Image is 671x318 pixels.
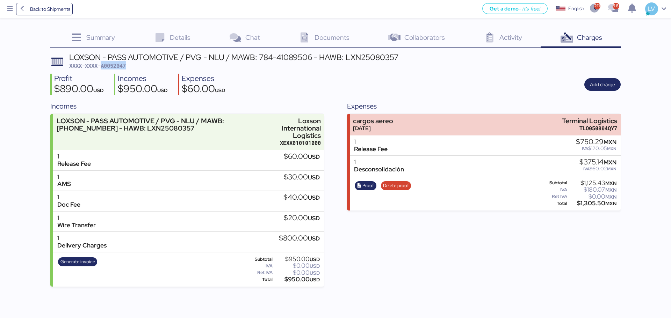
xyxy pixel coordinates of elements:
[244,277,273,282] div: Total
[284,153,320,161] div: $60.00
[541,194,567,199] div: Ret IVA
[583,166,590,172] span: IVA
[57,160,91,168] div: Release Fee
[50,101,324,111] div: Incomes
[260,139,321,147] div: XEXX010101000
[69,62,126,69] span: XXXX-XXXX-A0052047
[604,158,616,166] span: MXN
[308,153,320,161] span: USD
[118,84,168,96] div: $950.00
[260,117,321,139] div: Loxson International Logistics
[605,187,616,193] span: MXN
[57,180,71,188] div: AMS
[315,33,349,42] span: Documents
[310,276,320,283] span: USD
[562,125,617,132] div: TLO050804QY7
[354,138,388,146] div: 1
[86,33,115,42] span: Summary
[283,194,320,201] div: $40.00
[54,74,104,84] div: Profit
[354,166,404,173] div: Desconsolidación
[383,182,409,190] span: Delete proof
[284,214,320,222] div: $20.00
[354,158,404,166] div: 1
[274,270,320,275] div: $0.00
[182,74,225,84] div: Expenses
[170,33,190,42] span: Details
[607,146,616,151] span: MXN
[607,166,616,172] span: MXN
[569,187,616,192] div: $180.07
[244,257,273,262] div: Subtotal
[562,117,617,125] div: Terminal Logistics
[57,194,80,201] div: 1
[57,173,71,181] div: 1
[353,125,393,132] div: [DATE]
[308,214,320,222] span: USD
[499,33,522,42] span: Activity
[404,33,445,42] span: Collaborators
[584,78,621,91] button: Add charge
[60,258,95,266] span: Generate invoice
[310,270,320,276] span: USD
[57,153,91,160] div: 1
[381,181,411,190] button: Delete proof
[541,180,567,185] div: Subtotal
[57,117,257,132] div: LOXSON - PASS AUTOMOTIVE / PVG - NLU / MAWB: [PHONE_NUMBER] - HAWB: LXN25080357
[568,5,584,12] div: English
[576,146,616,151] div: $120.05
[308,173,320,181] span: USD
[54,84,104,96] div: $890.00
[274,277,320,282] div: $950.00
[57,222,96,229] div: Wire Transfer
[605,200,616,207] span: MXN
[579,166,616,171] div: $60.02
[576,138,616,146] div: $750.29
[215,87,225,94] span: USD
[57,214,96,222] div: 1
[4,3,16,15] button: Menu
[310,256,320,262] span: USD
[347,101,621,111] div: Expenses
[308,194,320,201] span: USD
[579,158,616,166] div: $375.14
[541,187,567,192] div: IVA
[244,270,273,275] div: Ret IVA
[16,3,73,15] a: Back to Shipments
[605,194,616,200] span: MXN
[541,201,567,206] div: Total
[284,173,320,181] div: $30.00
[362,182,374,190] span: Proof
[30,5,70,13] span: Back to Shipments
[590,80,615,89] span: Add charge
[569,201,616,206] div: $1,305.50
[182,84,225,96] div: $60.00
[57,235,107,242] div: 1
[577,33,602,42] span: Charges
[118,74,168,84] div: Incomes
[605,180,616,186] span: MXN
[69,53,398,61] div: LOXSON - PASS AUTOMOTIVE / PVG - NLU / MAWB: 784-41089506 - HAWB: LXN25080357
[157,87,168,94] span: USD
[354,146,388,153] div: Release Fee
[353,117,393,125] div: cargos aereo
[310,263,320,269] span: USD
[58,257,97,266] button: Generate invoice
[569,194,616,199] div: $0.00
[245,33,260,42] span: Chat
[57,242,107,249] div: Delivery Charges
[279,235,320,242] div: $800.00
[648,4,655,13] span: LV
[604,138,616,146] span: MXN
[244,264,273,268] div: IVA
[308,235,320,242] span: USD
[582,146,588,151] span: IVA
[355,181,376,190] button: Proof
[57,201,80,208] div: Doc Fee
[274,263,320,268] div: $0.00
[274,257,320,262] div: $950.00
[569,180,616,186] div: $1,125.43
[93,87,104,94] span: USD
